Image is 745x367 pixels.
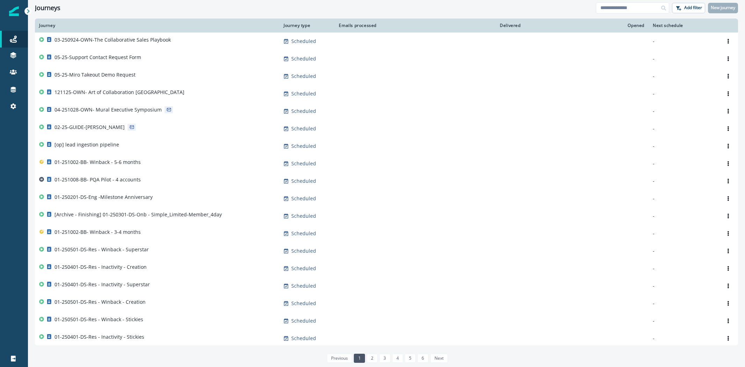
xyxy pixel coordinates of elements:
[723,158,734,169] button: Options
[291,125,316,132] p: Scheduled
[291,317,316,324] p: Scheduled
[653,143,714,150] p: -
[35,155,738,172] a: 01-251002-BB- Winback - 5-6 monthsScheduled--Options
[653,230,714,237] p: -
[9,6,19,16] img: Inflection
[35,67,738,85] a: 05-25-Miro Takeout Demo RequestScheduled--Options
[672,3,705,13] button: Add filter
[723,71,734,81] button: Options
[723,228,734,239] button: Options
[291,195,316,202] p: Scheduled
[291,282,316,289] p: Scheduled
[35,172,738,190] a: 01-251008-BB- PQA Pilot - 4 accountsScheduled--Options
[35,242,738,260] a: 01-250501-DS-Res - Winback - SuperstarScheduled--Options
[35,190,738,207] a: 01-250201-DS-Eng -Milestone AnniversaryScheduled--Options
[54,106,162,113] p: 04-251028-OWN- Mural Executive Symposium
[354,354,365,363] a: Page 1 is your current page
[723,141,734,151] button: Options
[54,36,171,43] p: 03-250924-OWN-The Collaborative Sales Playbook
[723,263,734,274] button: Options
[385,23,521,28] div: Delivered
[35,207,738,225] a: [Archive - Finishing] 01-250301-DS-Onb - Simple_Limited-Member_4dayScheduled--Options
[35,295,738,312] a: 01-250501-DS-Res - Winback - CreationScheduled--Options
[35,277,738,295] a: 01-250401-DS-Res - Inactivity - SuperstarScheduled--Options
[653,38,714,45] p: -
[291,335,316,342] p: Scheduled
[723,246,734,256] button: Options
[653,55,714,62] p: -
[723,333,734,344] button: Options
[723,88,734,99] button: Options
[35,120,738,137] a: 02-25-GUIDE-[PERSON_NAME]Scheduled--Options
[723,53,734,64] button: Options
[723,211,734,221] button: Options
[653,73,714,80] p: -
[291,247,316,254] p: Scheduled
[54,264,147,271] p: 01-250401-DS-Res - Inactivity - Creation
[35,50,738,67] a: 05-25-Support Contact Request FormScheduled--Options
[35,85,738,102] a: 121125-OWN- Art of Collaboration [GEOGRAPHIC_DATA]Scheduled--Options
[35,225,738,242] a: 01-251002-BB- Winback - 3-4 monthsScheduled--Options
[35,33,738,50] a: 03-250924-OWN-The Collaborative Sales PlaybookScheduled--Options
[54,316,143,323] p: 01-250501-DS-Res - Winback - Stickies
[336,23,377,28] div: Emails processed
[54,176,141,183] p: 01-251008-BB- PQA Pilot - 4 accounts
[653,300,714,307] p: -
[653,213,714,220] p: -
[529,23,644,28] div: Opened
[35,312,738,330] a: 01-250501-DS-Res - Winback - StickiesScheduled--Options
[653,125,714,132] p: -
[379,354,390,363] a: Page 3
[291,143,316,150] p: Scheduled
[653,317,714,324] p: -
[35,102,738,120] a: 04-251028-OWN- Mural Executive SymposiumScheduled--Options
[291,300,316,307] p: Scheduled
[723,193,734,204] button: Options
[723,123,734,134] button: Options
[39,23,275,28] div: Journey
[708,3,738,13] button: New journey
[54,194,153,201] p: 01-250201-DS-Eng -Milestone Anniversary
[723,176,734,186] button: Options
[291,73,316,80] p: Scheduled
[392,354,403,363] a: Page 4
[684,5,702,10] p: Add filter
[54,298,146,305] p: 01-250501-DS-Res - Winback - Creation
[35,4,60,12] h1: Journeys
[723,281,734,291] button: Options
[291,160,316,167] p: Scheduled
[653,282,714,289] p: -
[291,108,316,115] p: Scheduled
[417,354,428,363] a: Page 6
[653,23,714,28] div: Next schedule
[405,354,416,363] a: Page 5
[291,38,316,45] p: Scheduled
[291,55,316,62] p: Scheduled
[54,159,141,166] p: 01-251002-BB- Winback - 5-6 months
[367,354,378,363] a: Page 2
[35,330,738,347] a: 01-250401-DS-Res - Inactivity - StickiesScheduled--Options
[54,89,184,96] p: 121125-OWN- Art of Collaboration [GEOGRAPHIC_DATA]
[723,106,734,116] button: Options
[653,178,714,185] p: -
[653,90,714,97] p: -
[54,281,150,288] p: 01-250401-DS-Res - Inactivity - Superstar
[54,71,136,78] p: 05-25-Miro Takeout Demo Request
[291,178,316,185] p: Scheduled
[325,354,448,363] ul: Pagination
[653,108,714,115] p: -
[54,229,141,236] p: 01-251002-BB- Winback - 3-4 months
[711,5,735,10] p: New journey
[284,23,328,28] div: Journey type
[653,265,714,272] p: -
[35,137,738,155] a: [op] lead ingestion pipelineScheduled--Options
[723,298,734,309] button: Options
[54,246,149,253] p: 01-250501-DS-Res - Winback - Superstar
[54,141,119,148] p: [op] lead ingestion pipeline
[653,335,714,342] p: -
[54,211,222,218] p: [Archive - Finishing] 01-250301-DS-Onb - Simple_Limited-Member_4day
[291,230,316,237] p: Scheduled
[723,36,734,46] button: Options
[54,124,125,131] p: 02-25-GUIDE-[PERSON_NAME]
[54,54,141,61] p: 05-25-Support Contact Request Form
